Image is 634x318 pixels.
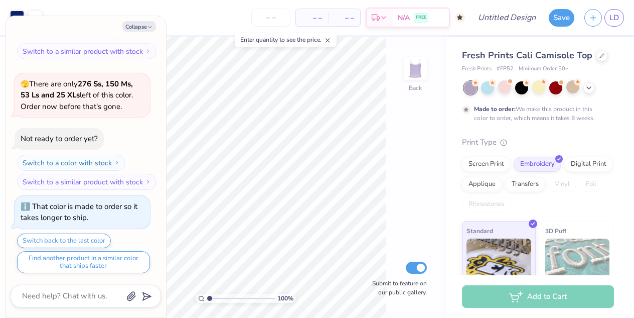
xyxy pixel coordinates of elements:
div: Applique [462,177,502,192]
div: Not ready to order yet? [21,134,98,144]
img: Back [405,58,425,78]
span: There are only left of this color. Order now before that's gone. [21,79,133,112]
div: Enter quantity to see the price. [235,33,337,47]
div: Screen Print [462,157,511,172]
span: Minimum Order: 50 + [519,65,569,73]
span: Fresh Prints Cali Camisole Top [462,49,592,61]
input: – – [251,9,290,27]
span: N/A [398,13,410,23]
span: 3D Puff [545,226,566,236]
div: We make this product in this color to order, which means it takes 8 weeks. [474,104,597,123]
button: Switch back to the last color [17,234,111,248]
span: – – [302,13,322,23]
a: LD [604,9,624,27]
div: Print Type [462,137,614,148]
input: Untitled Design [470,8,544,28]
div: Vinyl [548,177,576,192]
button: Switch to a similar product with stock [17,43,156,59]
span: Fresh Prints [462,65,492,73]
span: 🫣 [21,79,29,89]
strong: Made to order: [474,105,516,113]
button: Switch to a color with stock [17,24,125,40]
span: 100 % [277,294,293,303]
img: Switch to a similar product with stock [145,179,151,185]
img: Switch to a similar product with stock [145,48,151,54]
div: Embroidery [514,157,561,172]
img: Standard [466,239,531,289]
div: Foil [579,177,603,192]
div: Transfers [505,177,545,192]
label: Submit to feature on our public gallery. [367,279,427,297]
button: Save [549,9,574,27]
div: Rhinestones [462,197,511,212]
span: FREE [416,14,426,21]
img: 3D Puff [545,239,610,289]
button: Collapse [122,21,156,32]
button: Switch to a similar product with stock [17,174,156,190]
div: Digital Print [564,157,613,172]
button: Find another product in a similar color that ships faster [17,251,150,273]
span: LD [609,12,619,24]
span: – – [334,13,354,23]
img: Switch to a color with stock [114,160,120,166]
div: Back [409,83,422,92]
span: # FP52 [497,65,514,73]
span: Standard [466,226,493,236]
button: Switch to a color with stock [17,155,125,171]
div: That color is made to order so it takes longer to ship. [21,201,137,223]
